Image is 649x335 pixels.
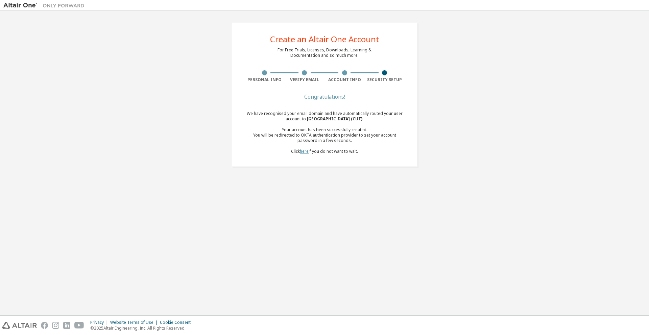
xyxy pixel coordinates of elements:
[278,47,371,58] div: For Free Trials, Licenses, Downloads, Learning & Documentation and so much more.
[307,116,364,122] span: [GEOGRAPHIC_DATA] (CUT) .
[244,95,405,99] div: Congratulations!
[244,127,405,133] div: Your account has been successfully created.
[90,320,110,325] div: Privacy
[270,35,379,43] div: Create an Altair One Account
[300,148,309,154] a: here
[160,320,195,325] div: Cookie Consent
[3,2,88,9] img: Altair One
[41,322,48,329] img: facebook.svg
[365,77,405,82] div: Security Setup
[74,322,84,329] img: youtube.svg
[110,320,160,325] div: Website Terms of Use
[63,322,70,329] img: linkedin.svg
[2,322,37,329] img: altair_logo.svg
[244,111,405,154] div: We have recognised your email domain and have automatically routed your user account to Click if ...
[244,77,285,82] div: Personal Info
[90,325,195,331] p: © 2025 Altair Engineering, Inc. All Rights Reserved.
[52,322,59,329] img: instagram.svg
[285,77,325,82] div: Verify Email
[244,133,405,143] div: You will be redirected to OKTA authentication provider to set your account password in a few seco...
[324,77,365,82] div: Account Info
